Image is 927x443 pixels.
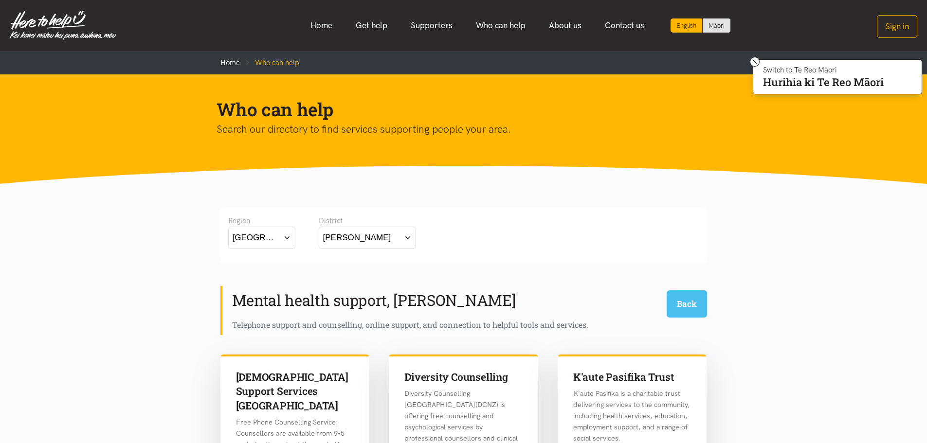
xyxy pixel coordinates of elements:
[667,290,707,317] button: Back
[220,58,240,67] a: Home
[763,67,884,73] p: Switch to Te Reo Māori
[573,370,691,384] h3: K'aute Pasifika Trust
[464,15,537,36] a: Who can help
[763,78,884,87] p: Hurihia ki Te Reo Māori
[232,290,516,311] h2: Mental health support, [PERSON_NAME]
[319,227,416,248] button: [PERSON_NAME]
[703,18,730,33] a: Switch to Te Reo Māori
[228,227,295,248] button: [GEOGRAPHIC_DATA]
[399,15,464,36] a: Supporters
[404,370,523,384] h3: Diversity Counselling
[671,18,731,33] div: Language toggle
[299,15,344,36] a: Home
[217,121,695,138] p: Search our directory to find services supporting people your area.
[236,370,354,413] h3: [DEMOGRAPHIC_DATA] Support Services [GEOGRAPHIC_DATA]
[228,215,295,227] div: Region
[232,319,707,331] div: Telephone support and counselling, online support, and connection to helpful tools and services.
[319,215,416,227] div: District
[323,231,391,244] div: [PERSON_NAME]
[593,15,656,36] a: Contact us
[233,231,279,244] div: [GEOGRAPHIC_DATA]
[10,11,116,40] img: Home
[217,98,695,121] h1: Who can help
[344,15,399,36] a: Get help
[537,15,593,36] a: About us
[240,57,299,69] li: Who can help
[671,18,703,33] div: Current language
[877,15,917,38] button: Sign in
